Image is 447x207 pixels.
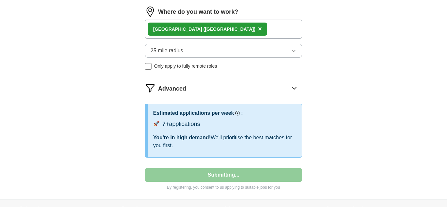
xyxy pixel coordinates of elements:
[153,134,296,149] div: We'll prioritise the best matches for you first.
[151,47,183,55] span: 25 mile radius
[153,109,234,117] h3: Estimated applications per week
[145,184,302,190] p: By registering, you consent to us applying to suitable jobs for you
[145,168,302,182] button: Submitting...
[203,26,255,32] span: ([GEOGRAPHIC_DATA])
[258,24,262,34] button: ×
[154,63,217,70] span: Only apply to fully remote roles
[153,135,211,140] span: You're in high demand!
[145,63,152,70] input: Only apply to fully remote roles
[158,84,186,93] span: Advanced
[162,121,169,127] span: 7+
[258,25,262,32] span: ×
[145,83,155,93] img: filter
[162,120,200,129] div: applications
[241,109,242,117] h3: :
[153,120,160,128] span: 🚀
[145,7,155,17] img: location.png
[158,8,238,16] label: Where do you want to work?
[145,44,302,58] button: 25 mile radius
[153,26,202,32] strong: [GEOGRAPHIC_DATA]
